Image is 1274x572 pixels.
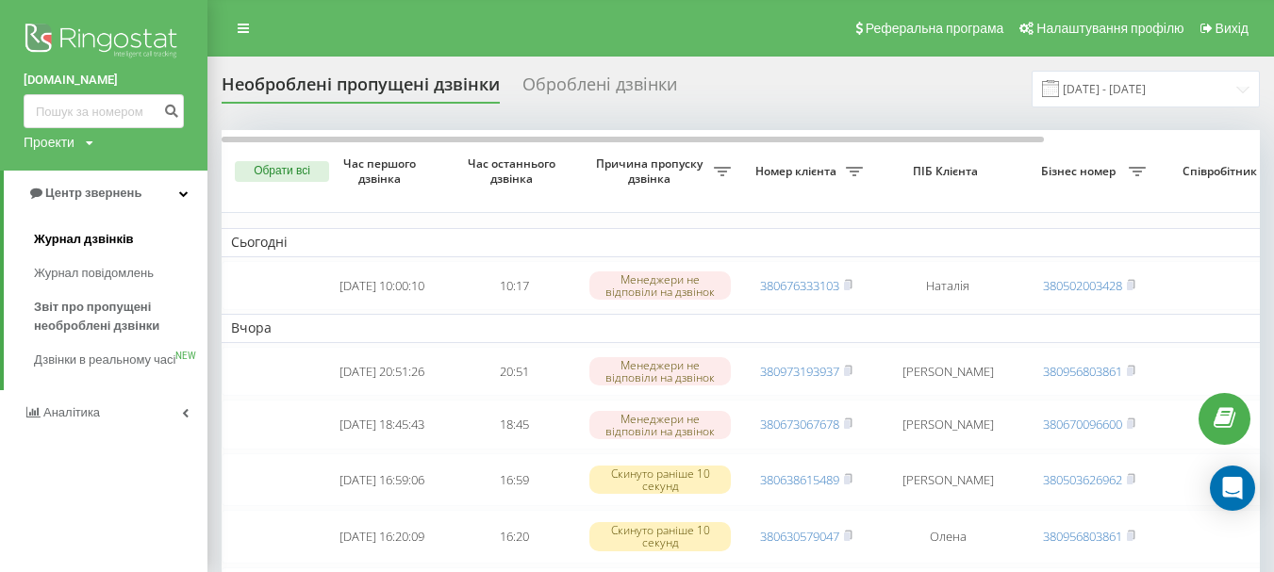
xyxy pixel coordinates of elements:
a: 380630579047 [760,528,839,545]
a: Звіт про пропущені необроблені дзвінки [34,290,207,343]
td: 10:17 [448,261,580,311]
div: Скинуто раніше 10 секунд [589,522,731,550]
td: 18:45 [448,400,580,449]
span: Центр звернень [45,186,141,200]
td: [PERSON_NAME] [872,453,1023,506]
td: [DATE] 20:51:26 [316,347,448,397]
span: Налаштування профілю [1036,21,1183,36]
span: Бізнес номер [1033,164,1129,179]
td: 20:51 [448,347,580,397]
span: Номер клієнта [750,164,846,179]
td: [DATE] 18:45:43 [316,400,448,449]
span: Журнал повідомлень [34,264,154,283]
td: 16:59 [448,453,580,506]
div: Менеджери не відповіли на дзвінок [589,271,731,300]
a: 380638615489 [760,471,839,488]
td: Олена [872,510,1023,563]
button: Обрати всі [235,161,329,182]
div: Open Intercom Messenger [1210,466,1255,511]
td: [PERSON_NAME] [872,400,1023,449]
div: Менеджери не відповіли на дзвінок [589,357,731,385]
span: Аналiтика [43,405,100,419]
td: [DATE] 16:59:06 [316,453,448,506]
a: 380670096600 [1043,416,1122,433]
a: 380673067678 [760,416,839,433]
div: Скинуто раніше 10 секунд [589,466,731,494]
span: Час першого дзвінка [331,156,433,186]
td: [PERSON_NAME] [872,347,1023,397]
span: Час останнього дзвінка [463,156,565,186]
div: Необроблені пропущені дзвінки [222,74,500,104]
img: Ringostat logo [24,19,184,66]
span: Реферальна програма [866,21,1004,36]
td: 16:20 [448,510,580,563]
td: [DATE] 16:20:09 [316,510,448,563]
a: 380973193937 [760,363,839,380]
a: 380676333103 [760,277,839,294]
a: 380956803861 [1043,528,1122,545]
div: Проекти [24,133,74,152]
div: Менеджери не відповіли на дзвінок [589,411,731,439]
span: Вихід [1216,21,1249,36]
span: Причина пропуску дзвінка [589,156,714,186]
input: Пошук за номером [24,94,184,128]
td: Наталія [872,261,1023,311]
a: Центр звернень [4,171,207,216]
a: Дзвінки в реальному часіNEW [34,343,207,377]
span: Журнал дзвінків [34,230,134,249]
span: ПІБ Клієнта [888,164,1007,179]
a: Журнал повідомлень [34,256,207,290]
td: [DATE] 10:00:10 [316,261,448,311]
span: Звіт про пропущені необроблені дзвінки [34,298,198,335]
a: 380956803861 [1043,363,1122,380]
a: Журнал дзвінків [34,222,207,256]
a: [DOMAIN_NAME] [24,71,184,90]
span: Дзвінки в реальному часі [34,351,175,369]
a: 380502003428 [1043,277,1122,294]
a: 380503626962 [1043,471,1122,488]
div: Оброблені дзвінки [522,74,677,104]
